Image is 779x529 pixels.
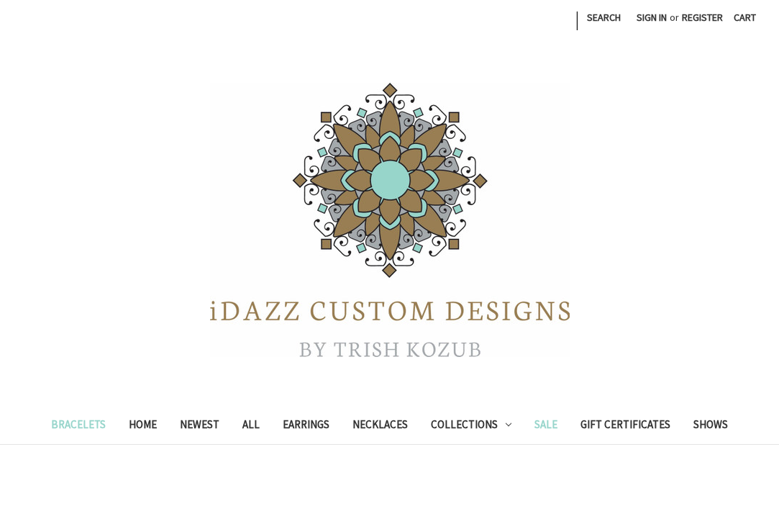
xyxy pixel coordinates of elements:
[419,409,523,444] a: Collections
[210,83,570,357] img: iDazz Custom Designs
[574,6,579,33] li: |
[682,409,739,444] a: Shows
[40,409,117,444] a: Bracelets
[231,409,271,444] a: All
[271,409,341,444] a: Earrings
[668,10,680,25] span: or
[523,409,569,444] a: Sale
[117,409,168,444] a: Home
[168,409,231,444] a: Newest
[569,409,682,444] a: Gift Certificates
[734,11,756,24] span: Cart
[341,409,419,444] a: Necklaces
